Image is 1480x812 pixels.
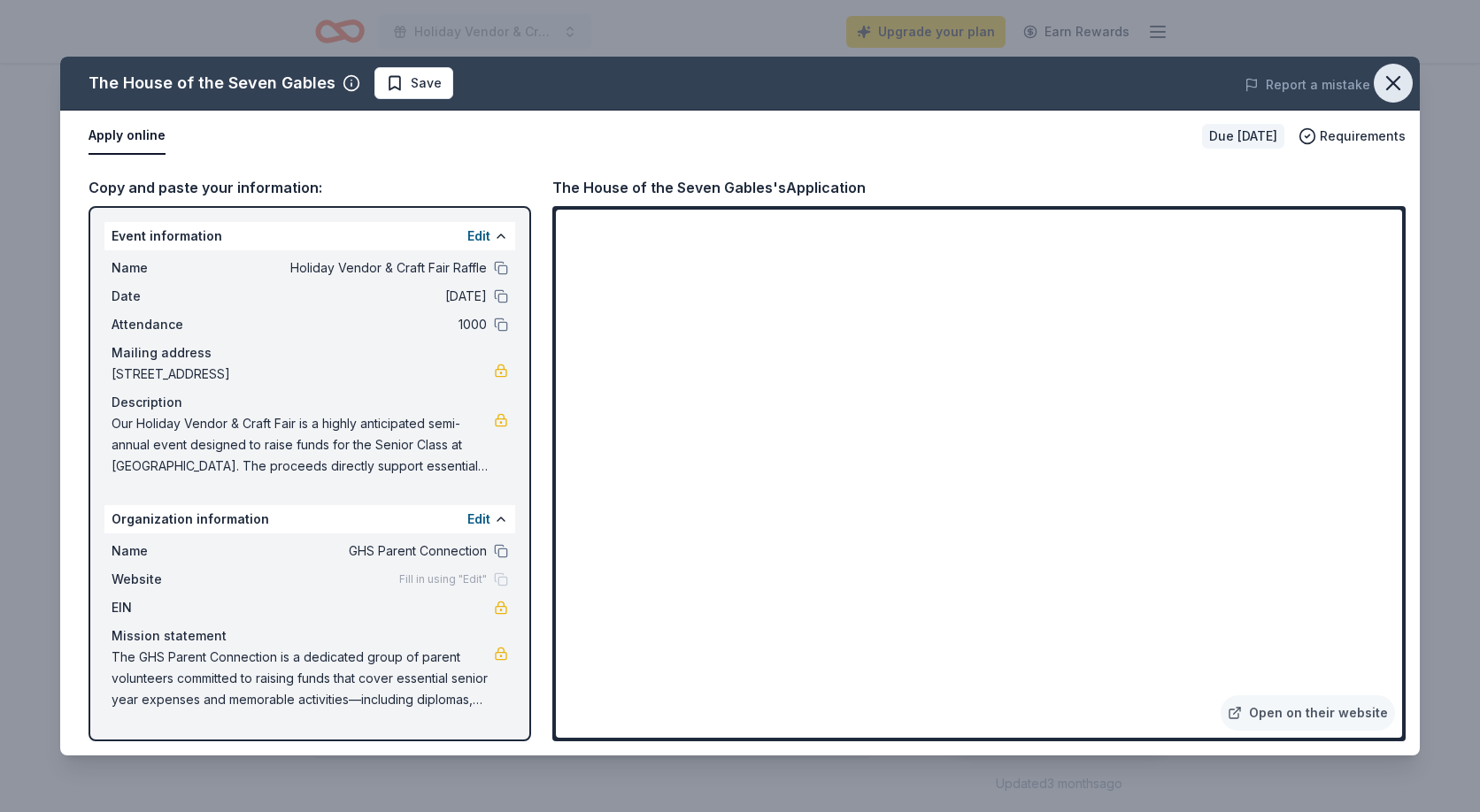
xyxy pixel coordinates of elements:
button: Apply online [89,118,166,155]
div: Mission statement [112,625,508,647]
span: [DATE] [230,286,487,307]
div: Due [DATE] [1202,124,1284,149]
span: Requirements [1320,126,1406,147]
button: Report a mistake [1245,74,1370,96]
div: The House of the Seven Gables [89,69,335,97]
button: Save [374,67,453,99]
span: Our Holiday Vendor & Craft Fair is a highly anticipated semi-annual event designed to raise funds... [112,413,494,477]
span: Name [112,540,230,562]
span: Website [112,569,230,590]
span: GHS Parent Connection [230,540,487,562]
div: Organization information [104,505,515,533]
span: Fill in using "Edit" [399,572,487,586]
span: Save [411,73,442,94]
a: Open on their website [1221,695,1395,731]
div: Description [112,392,508,413]
button: Edit [467,509,490,530]
span: 1000 [230,314,487,335]
span: Date [112,286,230,307]
div: Event information [104,222,515,250]
span: Name [112,257,230,279]
span: Holiday Vendor & Craft Fair Raffle [230,257,487,279]
button: Edit [467,226,490,247]
span: Attendance [112,314,230,335]
span: EIN [112,597,230,618]
span: [STREET_ADDRESS] [112,364,494,385]
div: Copy and paste your information: [89,176,531,199]
span: The GHS Parent Connection is a dedicated group of parent volunteers committed to raising funds th... [112,647,494,710]
div: The House of the Seven Gables's Application [552,176,866,199]
button: Requirements [1299,126,1406,147]
div: Mailing address [112,342,508,364]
